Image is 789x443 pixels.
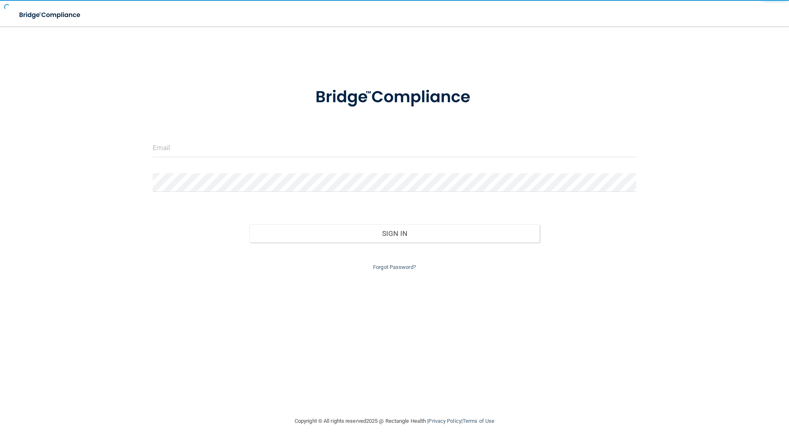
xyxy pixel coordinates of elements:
[244,408,545,434] div: Copyright © All rights reserved 2025 @ Rectangle Health | |
[298,76,491,119] img: bridge_compliance_login_screen.278c3ca4.svg
[12,7,88,24] img: bridge_compliance_login_screen.278c3ca4.svg
[249,224,540,243] button: Sign In
[153,139,637,157] input: Email
[373,264,416,270] a: Forgot Password?
[463,418,494,424] a: Terms of Use
[428,418,461,424] a: Privacy Policy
